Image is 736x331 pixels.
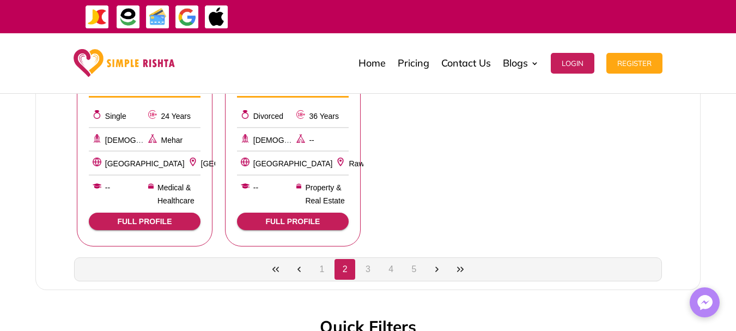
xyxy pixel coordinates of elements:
button: Page 1 [312,259,332,280]
button: First Page [266,259,287,280]
button: Last Page [450,259,471,280]
img: Messenger [694,292,716,314]
span: Medical & Healthcare [157,182,200,208]
span: Mehar [161,136,183,145]
span: [GEOGRAPHIC_DATA] [105,159,185,168]
span: Divorced [253,112,283,121]
span: -- [105,182,110,195]
button: Page 3 [358,259,379,280]
a: Contact Us [441,36,491,91]
span: [GEOGRAPHIC_DATA] [201,159,281,168]
span: Single [105,112,126,121]
button: Page 5 [404,259,424,280]
button: Page 4 [381,259,402,280]
span: -- [253,182,258,195]
span: 36 Years [309,112,339,121]
a: Blogs [503,36,539,91]
button: Register [606,53,662,74]
span: FULL PROFILE [98,217,192,226]
span: Property & Real Estate [305,182,349,208]
span: 24 Years [161,112,191,121]
span: FULL PROFILE [246,217,340,226]
img: JazzCash-icon [85,5,110,29]
span: Rawalpindi [349,159,386,168]
a: Register [606,36,662,91]
button: Previous Page [289,259,309,280]
img: Credit Cards [145,5,170,29]
a: Home [358,36,386,91]
img: EasyPaisa-icon [116,5,141,29]
span: [GEOGRAPHIC_DATA] [253,159,333,168]
span: [DEMOGRAPHIC_DATA] [253,136,339,145]
a: Login [551,36,594,91]
span: -- [309,136,314,145]
button: Next Page [427,259,447,280]
span: [DEMOGRAPHIC_DATA] [105,136,191,145]
img: ApplePay-icon [204,5,229,29]
a: Pricing [398,36,429,91]
button: Login [551,53,594,74]
button: FULL PROFILE [237,213,349,230]
button: Page 2 [334,259,355,280]
button: FULL PROFILE [89,213,200,230]
img: GooglePay-icon [175,5,199,29]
